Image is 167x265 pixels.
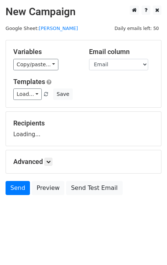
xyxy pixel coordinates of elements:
[13,48,78,56] h5: Variables
[32,181,64,195] a: Preview
[13,119,154,127] h5: Recipients
[39,26,78,31] a: [PERSON_NAME]
[13,59,58,70] a: Copy/paste...
[13,158,154,166] h5: Advanced
[112,26,161,31] a: Daily emails left: 50
[6,181,30,195] a: Send
[13,119,154,138] div: Loading...
[6,26,78,31] small: Google Sheet:
[53,88,72,100] button: Save
[66,181,122,195] a: Send Test Email
[13,88,42,100] a: Load...
[89,48,154,56] h5: Email column
[13,78,45,85] a: Templates
[6,6,161,18] h2: New Campaign
[112,24,161,33] span: Daily emails left: 50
